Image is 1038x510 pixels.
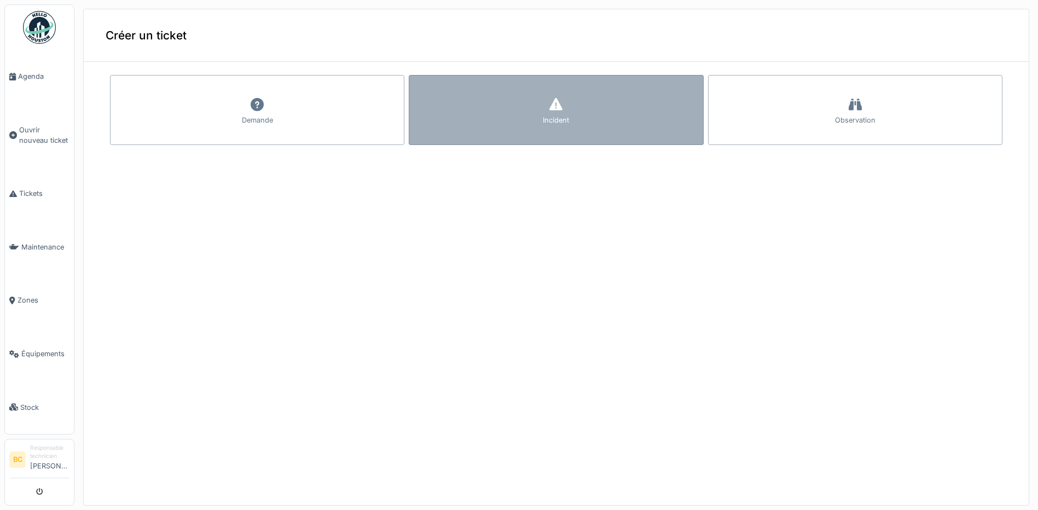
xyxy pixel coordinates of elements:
div: Incident [543,115,569,125]
a: Tickets [5,167,74,221]
li: [PERSON_NAME] [30,444,69,476]
span: Zones [18,295,69,305]
a: Ouvrir nouveau ticket [5,103,74,167]
a: Zones [5,274,74,327]
div: Responsable technicien [30,444,69,461]
li: BC [9,451,26,468]
div: Observation [835,115,875,125]
a: Maintenance [5,221,74,274]
img: Badge_color-CXgf-gQk.svg [23,11,56,44]
a: Stock [5,380,74,434]
a: Équipements [5,327,74,381]
a: Agenda [5,50,74,103]
span: Maintenance [21,242,69,252]
span: Ouvrir nouveau ticket [19,125,69,146]
div: Demande [242,115,273,125]
div: Créer un ticket [84,9,1029,62]
span: Stock [20,402,69,413]
span: Agenda [18,71,69,82]
span: Tickets [19,188,69,199]
span: Équipements [21,349,69,359]
a: BC Responsable technicien[PERSON_NAME] [9,444,69,478]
